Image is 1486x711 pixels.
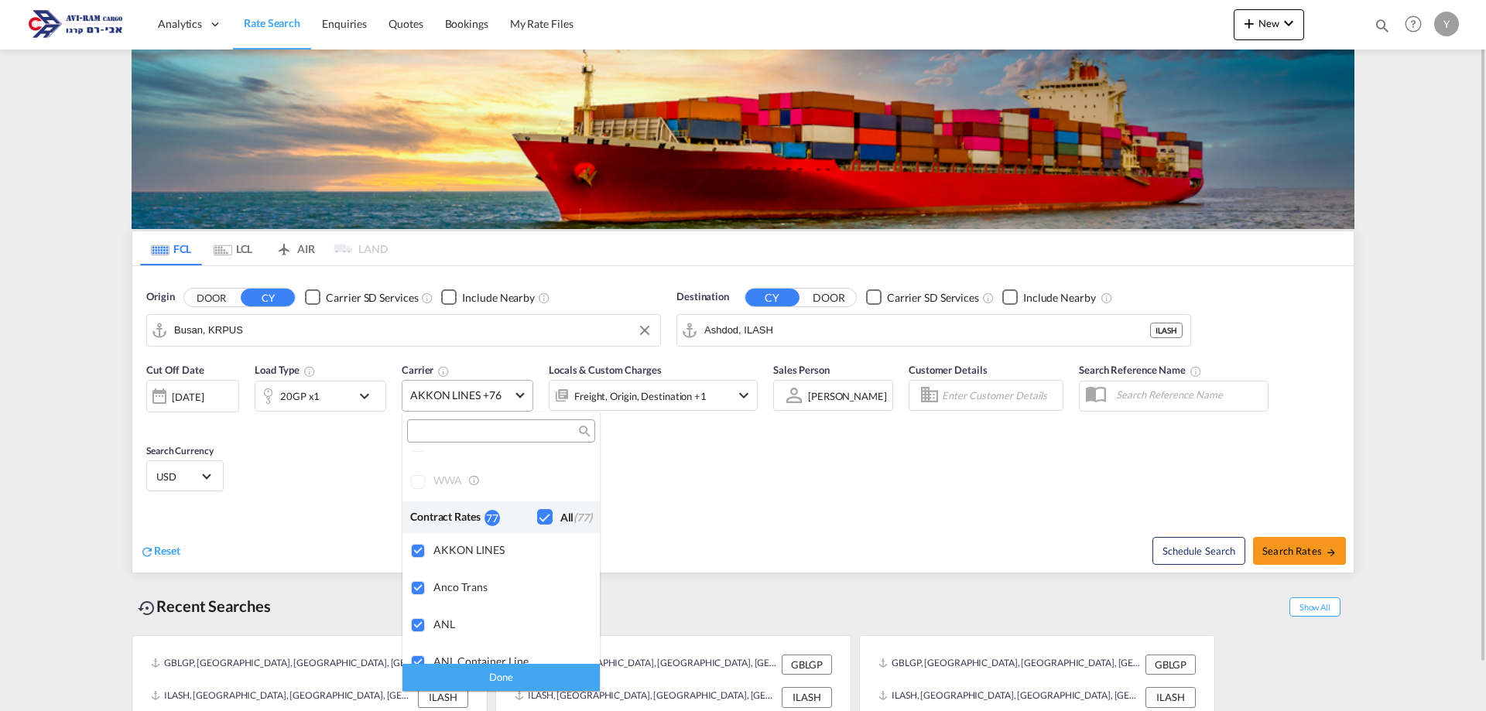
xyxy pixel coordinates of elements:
div: 77 [484,510,500,526]
md-icon: s18 icon-information-outline [468,473,482,487]
div: All [560,510,592,525]
div: Contract Rates [410,509,484,525]
div: AKKON LINES [433,543,587,556]
md-checkbox: Checkbox No Ink [537,509,592,525]
div: Done [402,664,600,691]
div: ANL Container Line [433,655,587,668]
span: (77) [574,511,592,524]
div: Anco Trans [433,580,587,593]
div: WWA [433,473,587,488]
md-icon: icon-magnify [577,426,589,437]
div: ANL [433,617,587,631]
